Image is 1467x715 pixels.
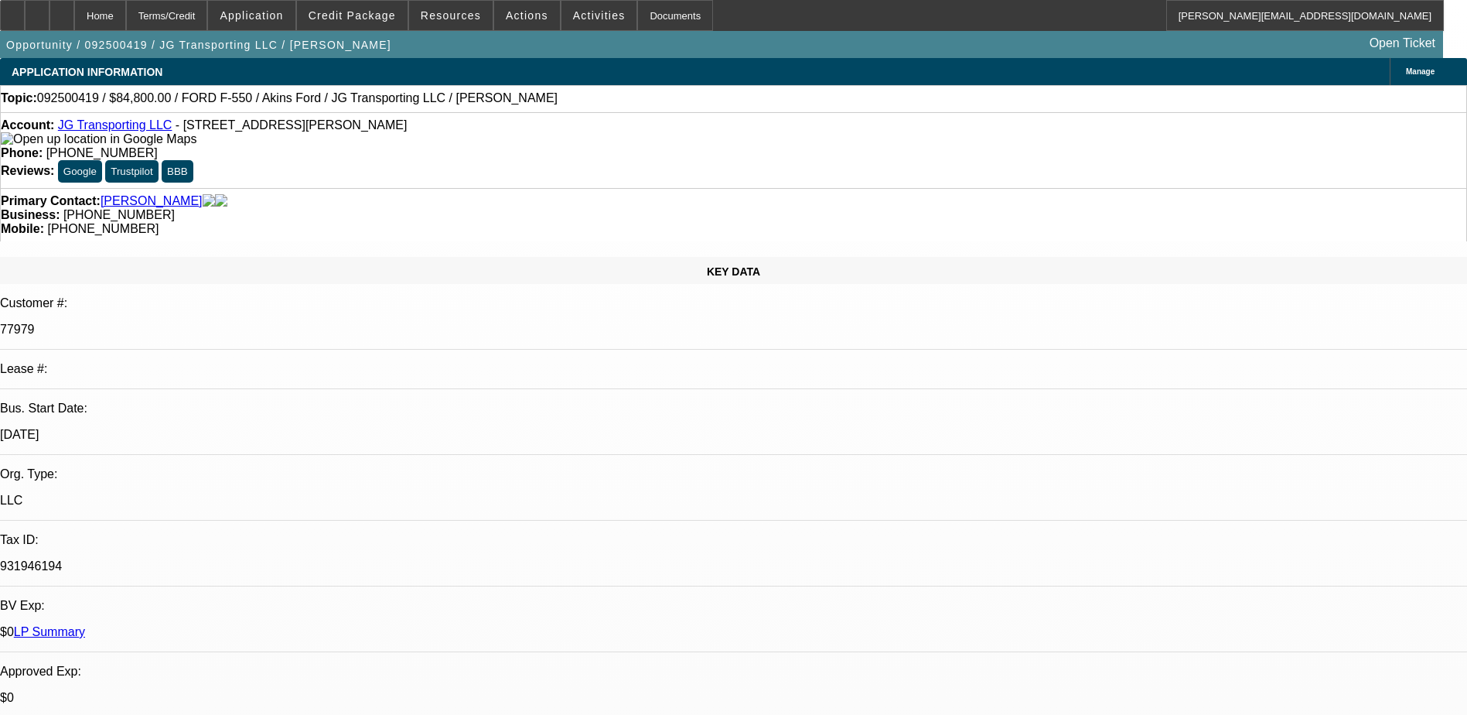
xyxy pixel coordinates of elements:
span: Activities [573,9,626,22]
button: Resources [409,1,493,30]
span: [PHONE_NUMBER] [46,146,158,159]
button: BBB [162,160,193,183]
strong: Account: [1,118,54,132]
button: Trustpilot [105,160,158,183]
img: facebook-icon.png [203,194,215,208]
a: LP Summary [14,625,85,638]
span: [PHONE_NUMBER] [63,208,175,221]
span: Actions [506,9,548,22]
span: KEY DATA [707,265,760,278]
strong: Primary Contact: [1,194,101,208]
button: Activities [561,1,637,30]
strong: Topic: [1,91,37,105]
span: 092500419 / $84,800.00 / FORD F-550 / Akins Ford / JG Transporting LLC / [PERSON_NAME] [37,91,558,105]
span: Credit Package [309,9,396,22]
strong: Phone: [1,146,43,159]
strong: Reviews: [1,164,54,177]
a: View Google Maps [1,132,196,145]
span: [PHONE_NUMBER] [47,222,159,235]
span: Opportunity / 092500419 / JG Transporting LLC / [PERSON_NAME] [6,39,391,51]
strong: Business: [1,208,60,221]
button: Actions [494,1,560,30]
a: [PERSON_NAME] [101,194,203,208]
a: JG Transporting LLC [58,118,172,132]
span: Application [220,9,283,22]
a: Open Ticket [1363,30,1441,56]
button: Application [208,1,295,30]
button: Google [58,160,102,183]
span: - [STREET_ADDRESS][PERSON_NAME] [176,118,408,132]
span: APPLICATION INFORMATION [12,66,162,78]
img: linkedin-icon.png [215,194,227,208]
button: Credit Package [297,1,408,30]
span: Resources [421,9,481,22]
span: Manage [1406,67,1435,76]
strong: Mobile: [1,222,44,235]
img: Open up location in Google Maps [1,132,196,146]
